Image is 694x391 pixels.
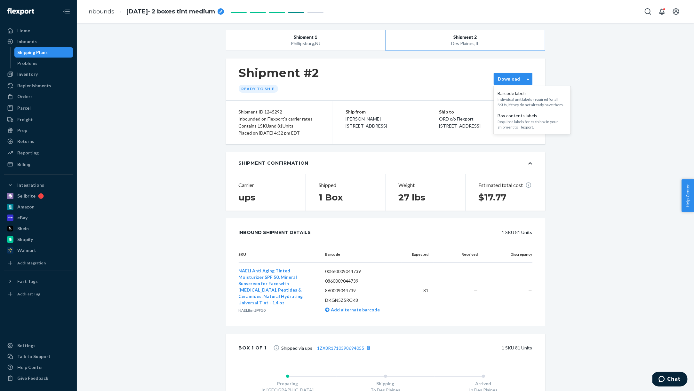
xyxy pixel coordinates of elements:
button: Open notifications [656,5,668,18]
p: DKGN5Z5RCK8 [325,297,396,303]
div: Contains 1 SKU and 81 Units [239,122,320,129]
span: Shipped via ups [282,344,373,352]
div: Phillipsburg , NJ [242,40,369,47]
button: Close Navigation [60,5,73,18]
button: Shipment 2Des Plaines,IL [386,30,545,51]
span: Add alternate barcode [330,307,380,312]
div: 1 SKU 81 Units [325,226,532,239]
a: Add Fast Tag [4,289,73,299]
div: Talk to Support [17,353,51,360]
div: Des Plaines , IL [402,40,529,47]
button: Integrations [4,180,73,190]
div: Home [17,27,30,34]
div: Shipping [337,380,435,387]
div: Walmart [17,247,36,254]
a: eBay [4,213,73,223]
a: Home [4,26,73,36]
a: Parcel [4,103,73,113]
span: [STREET_ADDRESS] [439,123,481,129]
p: Estimated total cost [478,182,532,189]
a: Returns [4,136,73,146]
p: 860009044739 [325,287,396,294]
button: Talk to Support [4,351,73,362]
p: Weight [399,182,453,189]
iframe: Opens a widget where you can chat to one of our agents [652,372,688,388]
p: Ship from [346,108,439,115]
h1: 1 Box [319,192,373,203]
a: Replenishments [4,81,73,91]
span: NAELI Anti Aging Tinted Moisturizer SPF 50, Mineral Sunscreen for Face with [MEDICAL_DATA], Pepti... [239,268,303,305]
div: Freight [17,116,33,123]
div: Inbound Shipment Details [239,226,311,239]
div: Returns [17,138,34,145]
a: Orders [4,91,73,102]
div: Integrations [17,182,44,188]
div: Shopify [17,236,33,243]
h1: $17.77 [478,192,532,203]
div: Add Fast Tag [17,291,40,297]
span: Shipment 2 [454,34,477,40]
div: Billing [17,161,30,168]
button: Shipment 1Phillipsburg,NJ [226,30,386,51]
span: NAELItintSPF50 [239,308,266,313]
a: Problems [14,58,73,68]
div: Box 1 of 1 [239,341,267,354]
span: — [529,288,532,293]
a: Shipping Plans [14,47,73,58]
div: Parcel [17,105,31,111]
h1: 27 lbs [399,192,453,203]
div: Replenishments [17,82,51,89]
a: Reporting [4,148,73,158]
a: Help Center [4,362,73,372]
div: Reporting [17,150,39,156]
button: [object Object] [364,344,373,352]
a: Inbounds [4,36,73,47]
a: Add Integration [4,258,73,268]
th: Barcode [320,246,402,263]
div: Shipment Confirmation [239,160,309,166]
div: Settings [17,342,36,349]
div: Give Feedback [17,375,48,381]
p: Carrier [239,182,293,189]
div: Help Center [17,364,43,371]
div: Placed on [DATE] 4:32 pm EDT [239,129,320,137]
p: 00860009044739 [325,268,396,275]
div: Shipment ID 1245292 [239,108,320,115]
p: Ship to [439,108,532,115]
label: Download [498,76,520,82]
a: Add alternate barcode [325,307,380,312]
div: Prep [17,127,27,134]
h1: ups [239,192,293,203]
div: Inbounded on Flexport's carrier rates [239,115,320,122]
div: Preparing [239,380,337,387]
div: Arrived [435,380,532,387]
a: Billing [4,159,73,169]
a: Inbounds [87,8,114,15]
div: Barcode labels [498,90,567,97]
a: Inventory [4,69,73,79]
div: Required labels for each box in your shipment to Flexport. [498,119,567,130]
p: ORD c/o Flexport [439,115,532,122]
a: 1ZX8R1710398694055 [317,345,364,351]
div: Shein [17,225,29,232]
div: Individual unit labels required for all SKUs, if they do not already have them. [498,97,567,107]
button: NAELI Anti Aging Tinted Moisturizer SPF 50, Mineral Sunscreen for Face with [MEDICAL_DATA], Pepti... [239,268,315,306]
div: Fast Tags [17,278,38,285]
div: Inventory [17,71,38,77]
a: Shein [4,223,73,234]
td: 81 [402,262,434,318]
div: Amazon [17,204,35,210]
th: Discrepancy [483,246,532,263]
a: Prep [4,125,73,136]
th: SKU [239,246,320,263]
a: Amazon [4,202,73,212]
button: Fast Tags [4,276,73,286]
th: Expected [402,246,434,263]
div: Inbounds [17,38,37,45]
a: Shopify [4,234,73,245]
p: Shipped [319,182,373,189]
a: Settings [4,340,73,351]
div: eBay [17,215,28,221]
a: Sellbrite [4,191,73,201]
button: Open account menu [670,5,682,18]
